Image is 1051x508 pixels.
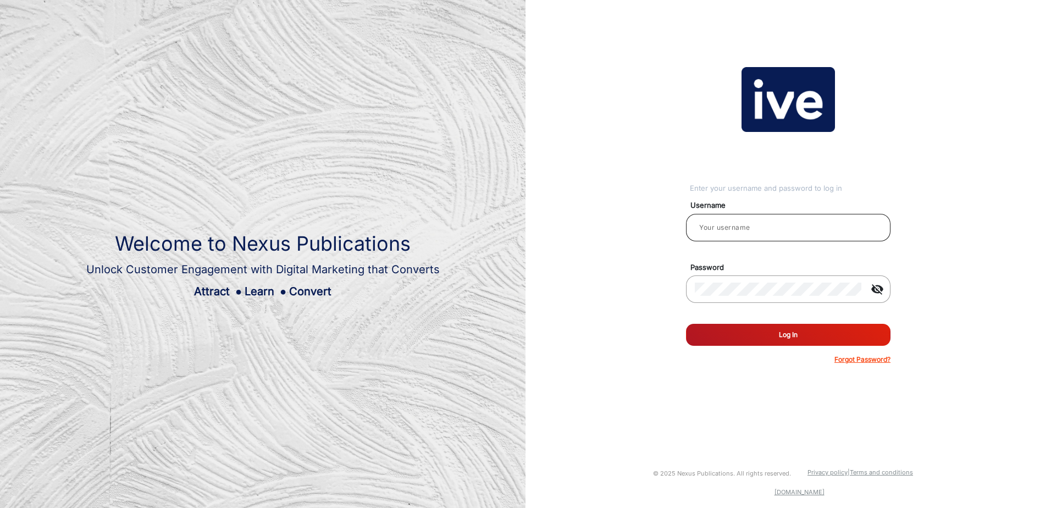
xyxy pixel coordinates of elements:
[690,183,890,194] div: Enter your username and password to log in
[742,67,835,132] img: vmg-logo
[864,283,890,296] mat-icon: visibility_off
[86,283,440,300] div: Attract Learn Convert
[86,232,440,256] h1: Welcome to Nexus Publications
[834,355,890,365] p: Forgot Password?
[280,285,286,298] span: ●
[682,262,903,273] mat-label: Password
[807,468,848,476] a: Privacy policy
[695,221,882,234] input: Your username
[775,488,825,496] a: [DOMAIN_NAME]
[235,285,242,298] span: ●
[682,200,903,211] mat-label: Username
[848,468,850,476] a: |
[653,470,791,477] small: © 2025 Nexus Publications. All rights reserved.
[850,468,913,476] a: Terms and conditions
[86,261,440,278] div: Unlock Customer Engagement with Digital Marketing that Converts
[686,324,890,346] button: Log In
